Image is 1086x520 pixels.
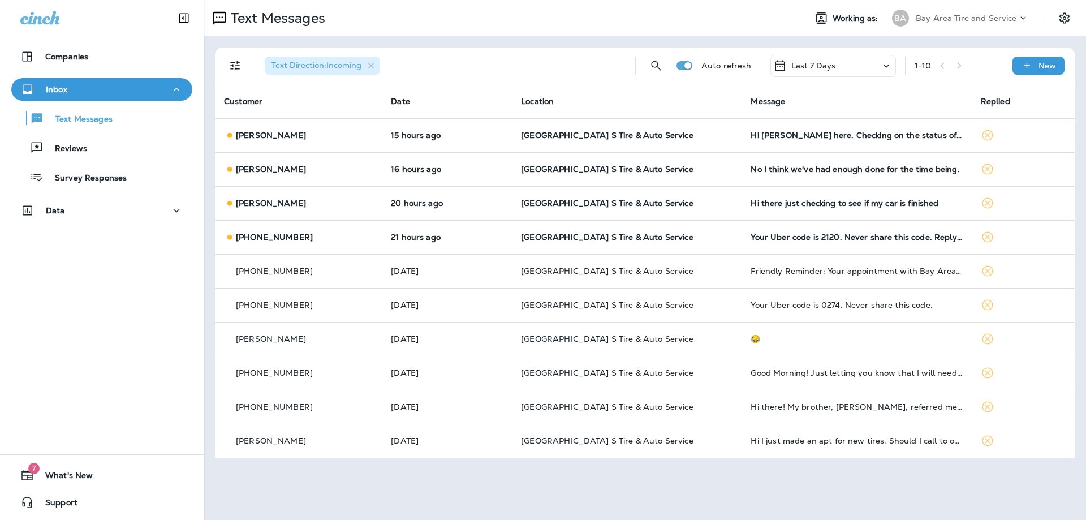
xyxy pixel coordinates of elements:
span: Working as: [833,14,881,23]
p: [PHONE_NUMBER] [236,300,313,310]
div: 1 - 10 [915,61,932,70]
p: Survey Responses [44,173,127,184]
span: Text Direction : Incoming [271,60,361,70]
button: Support [11,491,192,514]
p: Reviews [44,144,87,154]
div: Your Uber code is 0274. Never share this code. [751,300,962,310]
p: Aug 14, 2025 04:20 PM [391,131,503,140]
p: [PERSON_NAME] [236,199,306,208]
span: [GEOGRAPHIC_DATA] S Tire & Auto Service [521,436,693,446]
div: Friendly Reminder: Your appointment with Bay Area Tire & Service - Eldersburg is booked for Augus... [751,267,962,276]
span: Location [521,96,554,106]
button: Reviews [11,136,192,160]
button: Data [11,199,192,222]
p: Aug 10, 2025 08:20 AM [391,368,503,377]
p: [PHONE_NUMBER] [236,368,313,377]
button: Filters [224,54,247,77]
div: Your Uber code is 2120. Never share this code. Reply STOP ALL to unsubscribe. [751,233,962,242]
span: [GEOGRAPHIC_DATA] S Tire & Auto Service [521,164,693,174]
p: New [1038,61,1056,70]
button: Companies [11,45,192,68]
div: Text Direction:Incoming [265,57,380,75]
span: [GEOGRAPHIC_DATA] S Tire & Auto Service [521,300,693,310]
div: Hi I just made an apt for new tires. Should I call to order the specific tires I want? [751,436,962,445]
button: Settings [1054,8,1075,28]
p: [PERSON_NAME] [236,436,306,445]
p: [PERSON_NAME] [236,131,306,140]
span: [GEOGRAPHIC_DATA] S Tire & Auto Service [521,130,693,140]
p: Aug 14, 2025 10:47 AM [391,199,503,208]
p: Aug 11, 2025 11:26 AM [391,300,503,310]
p: [PERSON_NAME] [236,334,306,343]
p: Aug 10, 2025 10:02 AM [391,334,503,343]
span: [GEOGRAPHIC_DATA] S Tire & Auto Service [521,402,693,412]
div: Hi Chris Petrich here. Checking on the status of my Toyota Corolla. Thanks. [751,131,962,140]
button: Collapse Sidebar [168,7,200,29]
p: Aug 14, 2025 07:32 AM [391,267,503,276]
p: Aug 14, 2025 02:57 PM [391,165,503,174]
span: Date [391,96,410,106]
p: Companies [45,52,88,61]
span: [GEOGRAPHIC_DATA] S Tire & Auto Service [521,334,693,344]
span: Customer [224,96,262,106]
span: [GEOGRAPHIC_DATA] S Tire & Auto Service [521,198,693,208]
div: Hi there! My brother, Pat O’Neil, referred me to you for work on my 2012 Acura MDX. Would it be O... [751,402,962,411]
div: Good Morning! Just letting you know that I will need to reschedule my appointment tomorrow [751,368,962,377]
p: Auto refresh [701,61,752,70]
p: Aug 8, 2025 09:31 AM [391,402,503,411]
p: Data [46,206,65,215]
span: Support [34,498,77,512]
span: [GEOGRAPHIC_DATA] S Tire & Auto Service [521,266,693,276]
button: Inbox [11,78,192,101]
p: Bay Area Tire and Service [916,14,1017,23]
span: Message [751,96,785,106]
p: Last 7 Days [791,61,836,70]
button: Survey Responses [11,165,192,189]
p: [PERSON_NAME] [236,165,306,174]
p: [PHONE_NUMBER] [236,267,313,276]
p: Aug 6, 2025 12:02 PM [391,436,503,445]
span: [GEOGRAPHIC_DATA] S Tire & Auto Service [521,232,693,242]
p: Aug 14, 2025 10:29 AM [391,233,503,242]
span: [GEOGRAPHIC_DATA] S Tire & Auto Service [521,368,693,378]
div: BA [892,10,909,27]
span: What's New [34,471,93,484]
p: [PHONE_NUMBER] [236,402,313,411]
button: Search Messages [645,54,667,77]
p: Inbox [46,85,67,94]
button: 7What's New [11,464,192,487]
p: Text Messages [226,10,325,27]
span: 7 [28,463,40,474]
p: Text Messages [44,114,113,125]
div: No I think we've had enough done for the time being. [751,165,962,174]
div: Hi there just checking to see if my car is finished [751,199,962,208]
button: Text Messages [11,106,192,130]
div: 😂 [751,334,962,343]
p: [PHONE_NUMBER] [236,233,313,242]
span: Replied [981,96,1010,106]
